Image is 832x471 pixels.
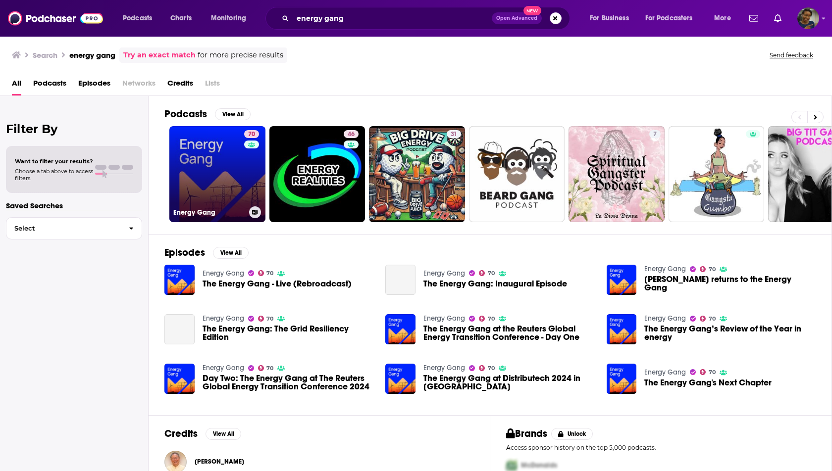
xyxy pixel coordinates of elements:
[123,49,196,61] a: Try an exact match
[6,217,142,239] button: Select
[423,280,567,288] a: The Energy Gang: Inaugural Episode
[644,378,772,387] a: The Energy Gang's Next Chapter
[203,364,244,372] a: Energy Gang
[170,11,192,25] span: Charts
[607,314,637,344] img: The Energy Gang’s Review of the Year in energy
[348,130,355,140] span: 46
[78,75,110,95] a: Episodes
[506,444,816,451] p: Access sponsor history on the top 5,000 podcasts.
[167,75,193,95] a: Credits
[164,314,195,344] a: The Energy Gang: The Grid Resiliency Edition
[644,325,816,341] a: The Energy Gang’s Review of the Year in energy
[644,368,686,377] a: Energy Gang
[479,365,495,371] a: 70
[275,7,579,30] div: Search podcasts, credits, & more...
[700,369,716,375] a: 70
[423,364,465,372] a: Energy Gang
[33,75,66,95] a: Podcasts
[266,366,273,371] span: 70
[204,10,259,26] button: open menu
[583,10,641,26] button: open menu
[6,201,142,210] p: Saved Searches
[709,317,716,321] span: 70
[447,130,461,138] a: 31
[797,7,819,29] span: Logged in as sabrinajohnson
[714,11,731,25] span: More
[12,75,21,95] a: All
[700,266,716,272] a: 70
[169,126,265,222] a: 70Energy Gang
[607,265,637,295] a: Jigar Shah returns to the Energy Gang
[649,130,661,138] a: 7
[639,10,707,26] button: open menu
[266,271,273,276] span: 70
[385,314,416,344] img: The Energy Gang at the Reuters Global Energy Transition Conference - Day One
[423,325,595,341] a: The Energy Gang at the Reuters Global Energy Transition Conference - Day One
[488,317,495,321] span: 70
[745,10,762,27] a: Show notifications dropdown
[173,208,245,217] h3: Energy Gang
[164,265,195,295] a: The Energy Gang - Live (Rebroadcast)
[645,11,693,25] span: For Podcasters
[344,130,359,138] a: 46
[122,75,156,95] span: Networks
[590,11,629,25] span: For Business
[248,130,255,140] span: 70
[206,428,241,440] button: View All
[15,158,93,165] span: Want to filter your results?
[506,427,547,440] h2: Brands
[496,16,537,21] span: Open Advanced
[488,366,495,371] span: 70
[205,75,220,95] span: Lists
[521,461,557,470] span: McDonalds
[644,275,816,292] a: Jigar Shah returns to the Energy Gang
[6,225,121,232] span: Select
[203,280,352,288] a: The Energy Gang - Live (Rebroadcast)
[195,458,244,466] a: Zhi Gang Sha
[385,364,416,394] img: The Energy Gang at Distributech 2024 in Orlando
[644,314,686,323] a: Energy Gang
[451,130,457,140] span: 31
[709,370,716,375] span: 70
[258,316,274,322] a: 70
[203,374,374,391] span: Day Two: The Energy Gang at The Reuters Global Energy Transition Conference 2024
[797,7,819,29] button: Show profile menu
[203,269,244,278] a: Energy Gang
[258,365,274,371] a: 70
[653,130,657,140] span: 7
[607,364,637,394] img: The Energy Gang's Next Chapter
[69,50,115,60] h3: energy gang
[164,427,198,440] h2: Credits
[203,325,374,341] span: The Energy Gang: The Grid Resiliency Edition
[770,10,785,27] a: Show notifications dropdown
[6,122,142,136] h2: Filter By
[15,168,93,182] span: Choose a tab above to access filters.
[423,374,595,391] span: The Energy Gang at Distributech 2024 in [GEOGRAPHIC_DATA]
[164,364,195,394] img: Day Two: The Energy Gang at The Reuters Global Energy Transition Conference 2024
[33,50,57,60] h3: Search
[700,316,716,322] a: 70
[385,265,416,295] a: The Energy Gang: Inaugural Episode
[644,265,686,273] a: Energy Gang
[644,275,816,292] span: [PERSON_NAME] returns to the Energy Gang
[198,49,283,61] span: for more precise results
[213,247,249,259] button: View All
[709,267,716,272] span: 70
[164,246,249,259] a: EpisodesView All
[569,126,665,222] a: 7
[195,458,244,466] span: [PERSON_NAME]
[767,51,816,59] button: Send feedback
[164,246,205,259] h2: Episodes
